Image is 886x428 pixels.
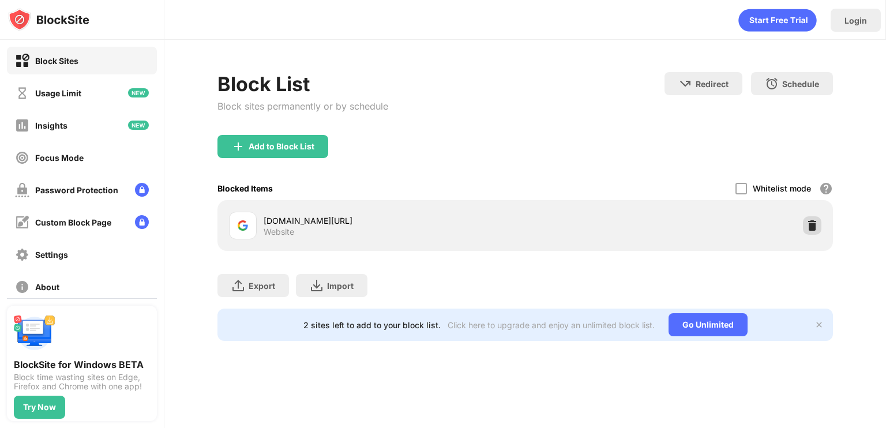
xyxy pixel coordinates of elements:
[217,100,388,112] div: Block sites permanently or by schedule
[15,280,29,294] img: about-off.svg
[15,86,29,100] img: time-usage-off.svg
[35,217,111,227] div: Custom Block Page
[782,79,819,89] div: Schedule
[696,79,729,89] div: Redirect
[14,359,150,370] div: BlockSite for Windows BETA
[23,403,56,412] div: Try Now
[35,88,81,98] div: Usage Limit
[135,215,149,229] img: lock-menu.svg
[128,121,149,130] img: new-icon.svg
[8,8,89,31] img: logo-blocksite.svg
[753,183,811,193] div: Whitelist mode
[135,183,149,197] img: lock-menu.svg
[738,9,817,32] div: animation
[35,121,67,130] div: Insights
[15,54,29,68] img: block-on.svg
[303,320,441,330] div: 2 sites left to add to your block list.
[327,281,354,291] div: Import
[15,215,29,230] img: customize-block-page-off.svg
[128,88,149,97] img: new-icon.svg
[35,56,78,66] div: Block Sites
[669,313,748,336] div: Go Unlimited
[217,183,273,193] div: Blocked Items
[14,373,150,391] div: Block time wasting sites on Edge, Firefox and Chrome with one app!
[35,153,84,163] div: Focus Mode
[15,118,29,133] img: insights-off.svg
[844,16,867,25] div: Login
[15,183,29,197] img: password-protection-off.svg
[249,281,275,291] div: Export
[448,320,655,330] div: Click here to upgrade and enjoy an unlimited block list.
[14,313,55,354] img: push-desktop.svg
[249,142,314,151] div: Add to Block List
[35,250,68,260] div: Settings
[35,282,59,292] div: About
[264,227,294,237] div: Website
[264,215,525,227] div: [DOMAIN_NAME][URL]
[236,219,250,232] img: favicons
[15,151,29,165] img: focus-off.svg
[15,247,29,262] img: settings-off.svg
[217,72,388,96] div: Block List
[814,320,824,329] img: x-button.svg
[35,185,118,195] div: Password Protection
